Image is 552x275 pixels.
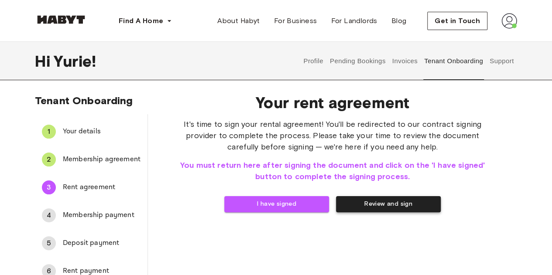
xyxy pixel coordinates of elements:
[63,210,141,221] span: Membership payment
[324,12,384,30] a: For Landlords
[391,42,418,80] button: Invoices
[63,154,141,165] span: Membership agreement
[42,180,56,194] div: 3
[176,119,489,153] span: It's time to sign your rental agreement! You'll be redirected to our contract signing provider to...
[274,16,317,26] span: For Business
[267,12,324,30] a: For Business
[300,42,517,80] div: user profile tabs
[501,13,517,29] img: avatar
[42,236,56,250] div: 5
[217,16,260,26] span: About Habyt
[331,16,377,26] span: For Landlords
[176,160,489,182] span: You must return here after signing the document and click on the 'I have signed' button to comple...
[35,233,147,254] div: 5Deposit payment
[35,121,147,142] div: 1Your details
[35,205,147,226] div: 4Membership payment
[391,16,407,26] span: Blog
[35,94,133,107] span: Tenant Onboarding
[112,12,179,30] button: Find A Home
[63,126,141,137] span: Your details
[435,16,480,26] span: Get in Touch
[42,208,56,222] div: 4
[42,125,56,139] div: 1
[329,42,387,80] button: Pending Bookings
[63,182,141,193] span: Rent agreement
[35,15,87,24] img: Habyt
[35,149,147,170] div: 2Membership agreement
[336,196,441,212] button: Review and sign
[427,12,487,30] button: Get in Touch
[224,196,329,212] button: I have signed
[35,177,147,198] div: 3Rent agreement
[119,16,163,26] span: Find A Home
[42,153,56,166] div: 2
[384,12,414,30] a: Blog
[63,238,141,248] span: Deposit payment
[423,42,484,80] button: Tenant Onboarding
[210,12,267,30] a: About Habyt
[176,93,489,112] span: Your rent agreement
[488,42,515,80] button: Support
[35,52,54,70] span: Hi
[302,42,325,80] button: Profile
[54,52,96,70] span: Yurie !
